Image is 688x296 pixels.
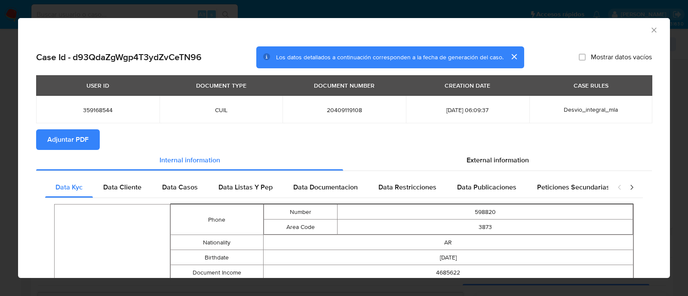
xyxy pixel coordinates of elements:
[171,204,263,235] td: Phone
[309,78,380,93] div: DOCUMENT NUMBER
[46,106,149,114] span: 359168544
[504,46,524,67] button: cerrar
[55,182,83,192] span: Data Kyc
[36,150,652,171] div: Detailed info
[18,18,670,278] div: closure-recommendation-modal
[338,204,633,220] td: 598820
[568,78,614,93] div: CASE RULES
[170,106,273,114] span: CUIL
[263,265,633,280] td: 4685622
[218,182,273,192] span: Data Listas Y Pep
[439,78,495,93] div: CREATION DATE
[457,182,516,192] span: Data Publicaciones
[171,235,263,250] td: Nationality
[467,155,529,165] span: External information
[378,182,436,192] span: Data Restricciones
[564,105,618,114] span: Desvio_integral_mla
[263,235,633,250] td: AR
[416,106,519,114] span: [DATE] 06:09:37
[650,26,657,34] button: Cerrar ventana
[45,177,608,198] div: Detailed internal info
[81,78,114,93] div: USER ID
[171,265,263,280] td: Document Income
[191,78,252,93] div: DOCUMENT TYPE
[263,250,633,265] td: [DATE]
[160,155,220,165] span: Internal information
[36,129,100,150] button: Adjuntar PDF
[276,53,504,61] span: Los datos detallados a continuación corresponden a la fecha de generación del caso.
[171,250,263,265] td: Birthdate
[162,182,198,192] span: Data Casos
[338,220,633,235] td: 3873
[293,106,396,114] span: 20409119108
[264,220,338,235] td: Area Code
[36,52,202,63] h2: Case Id - d93QdaZgWgp4T3ydZvCeTN96
[579,54,586,61] input: Mostrar datos vacíos
[103,182,141,192] span: Data Cliente
[537,182,610,192] span: Peticiones Secundarias
[264,204,338,220] td: Number
[47,130,89,149] span: Adjuntar PDF
[591,53,652,61] span: Mostrar datos vacíos
[293,182,358,192] span: Data Documentacion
